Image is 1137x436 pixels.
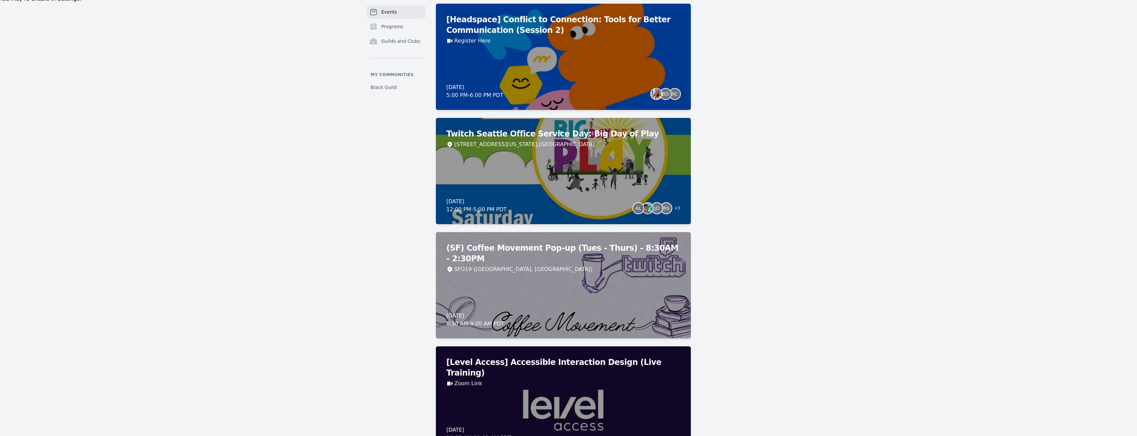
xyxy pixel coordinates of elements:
[436,232,691,338] a: (SF) Coffee Movement Pop-up (Tues - Thurs) - 8:30AM - 2:30PMSFO19 ([GEOGRAPHIC_DATA], [GEOGRAPHIC...
[367,5,425,93] nav: Sidebar
[367,20,425,33] a: Programs
[371,84,397,91] span: Black Guild
[447,83,504,99] div: [DATE] 5:00 PM - 6:00 PM PDT
[447,312,504,328] div: [DATE] 8:30 AM - 9:00 AM PDT
[663,206,669,211] span: RS
[447,198,507,214] div: [DATE] 12:00 PM - 5:00 PM PDT
[635,206,641,211] span: AL
[654,206,659,211] span: JD
[447,357,680,378] h2: [Level Access] Accessible Interaction Design (Live Training)
[381,23,403,30] span: Programs
[381,38,421,44] span: Guilds and Clubs
[447,129,680,139] h2: Twitch Seattle Office Service Day: Big Day of Play
[454,140,595,148] span: [STREET_ADDRESS][US_STATE] , [GEOGRAPHIC_DATA]
[447,14,680,36] h2: [Headspace] Conflict to Connection: Tools for Better Communication (Session 2)
[454,37,491,45] a: Register Here
[454,265,593,273] div: SFO19 ([GEOGRAPHIC_DATA], [GEOGRAPHIC_DATA])
[381,9,397,15] span: Events
[447,243,680,264] h2: (SF) Coffee Movement Pop-up (Tues - Thurs) - 8:30AM - 2:30PM
[367,35,425,48] a: Guilds and Clubs
[367,72,425,77] p: My communities
[436,118,691,224] a: Twitch Seattle Office Service Day: Big Day of Play[STREET_ADDRESS][US_STATE],[GEOGRAPHIC_DATA][DA...
[436,4,691,110] a: [Headspace] Conflict to Connection: Tools for Better Communication (Session 2)Register Here[DATE]...
[670,204,680,214] span: + 3
[672,92,678,96] span: RC
[367,5,425,19] a: Events
[367,81,425,93] a: Black Guild
[662,92,669,96] span: BD
[454,380,482,388] a: Zoom Link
